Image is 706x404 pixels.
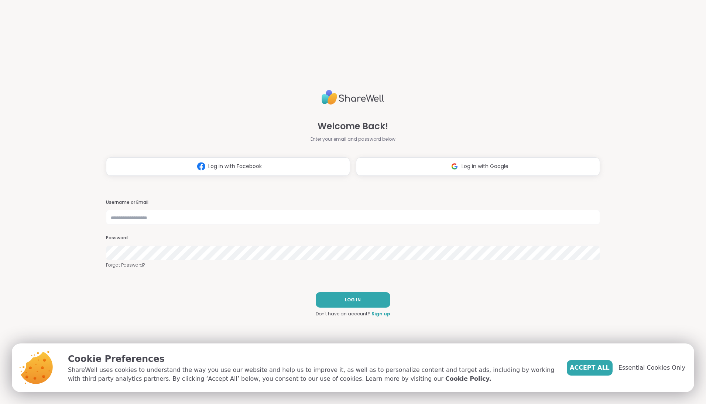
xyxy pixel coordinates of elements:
[318,120,388,133] span: Welcome Back!
[445,374,491,383] a: Cookie Policy.
[316,311,370,317] span: Don't have an account?
[311,136,395,143] span: Enter your email and password below
[462,162,508,170] span: Log in with Google
[316,292,390,308] button: LOG IN
[371,311,390,317] a: Sign up
[322,87,384,108] img: ShareWell Logo
[618,363,685,372] span: Essential Cookies Only
[345,297,361,303] span: LOG IN
[68,366,555,383] p: ShareWell uses cookies to understand the way you use our website and help us to improve it, as we...
[570,363,610,372] span: Accept All
[567,360,613,376] button: Accept All
[106,235,600,241] h3: Password
[448,160,462,173] img: ShareWell Logomark
[106,199,600,206] h3: Username or Email
[106,262,600,268] a: Forgot Password?
[194,160,208,173] img: ShareWell Logomark
[356,157,600,176] button: Log in with Google
[106,157,350,176] button: Log in with Facebook
[208,162,262,170] span: Log in with Facebook
[68,352,555,366] p: Cookie Preferences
